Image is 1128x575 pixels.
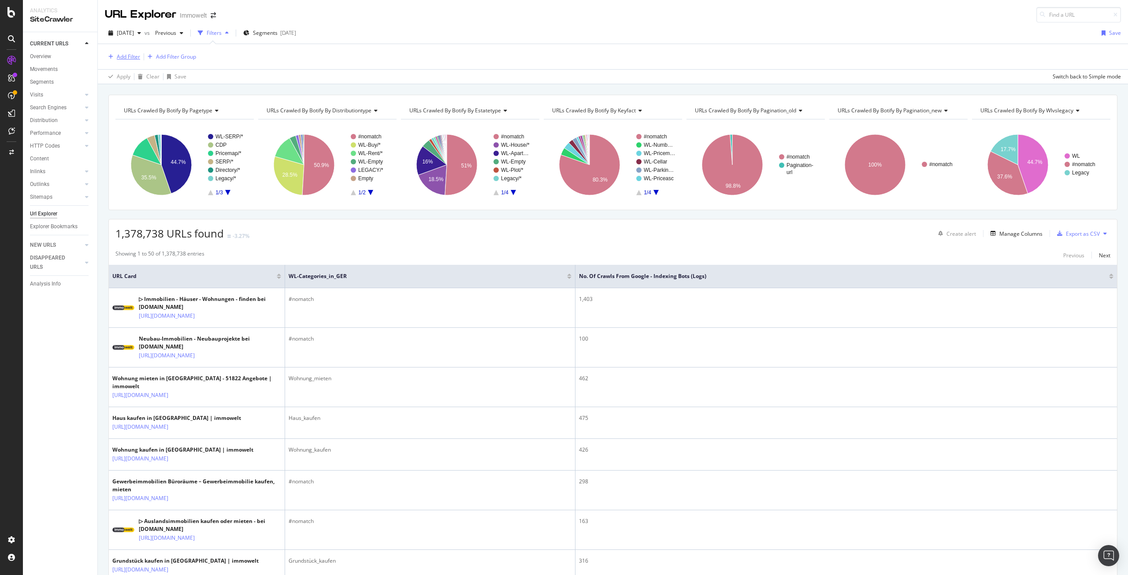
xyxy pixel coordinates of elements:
h4: URLs Crawled By Botify By distributiontype [265,104,389,118]
button: Save [1098,26,1121,40]
div: Analytics [30,7,90,15]
text: WL-SERP/* [215,134,243,140]
a: Movements [30,65,91,74]
img: main image [112,524,134,535]
span: URL Card [112,272,275,280]
h4: URLs Crawled By Botify By pagination_old [693,104,817,118]
div: HTTP Codes [30,141,60,151]
a: [URL][DOMAIN_NAME] [112,565,168,574]
button: Export as CSV [1054,226,1100,241]
button: Filters [194,26,232,40]
div: Visits [30,90,43,100]
div: Segments [30,78,54,87]
div: -3.27% [233,232,249,240]
text: WL-Priceasc [644,175,674,182]
div: Previous [1063,252,1084,259]
a: Visits [30,90,82,100]
text: 50.9% [314,162,329,168]
text: #nomatch [644,134,667,140]
span: WL-Categories_in_GER [289,272,554,280]
text: 44.7% [171,159,186,165]
div: Save [1109,29,1121,37]
text: Legacy/* [501,175,522,182]
span: URLs Crawled By Botify By wlvslegacy [980,107,1073,114]
text: 98.8% [726,183,741,189]
div: ▷ Immobilien - Häuser - Wohnungen - finden bei [DOMAIN_NAME] [139,295,281,311]
h4: URLs Crawled By Botify By pagetype [122,104,246,118]
a: CURRENT URLS [30,39,82,48]
img: main image [112,342,134,353]
div: Clear [146,73,160,80]
div: Movements [30,65,58,74]
svg: A chart. [401,126,539,203]
button: Create alert [935,226,976,241]
text: WL-House/* [501,142,530,148]
button: Previous [1063,250,1084,260]
a: Outlinks [30,180,82,189]
svg: A chart. [829,126,968,203]
div: Immowelt [180,11,207,20]
text: WL-Numb… [644,142,673,148]
text: WL-Pricem… [644,150,675,156]
div: CURRENT URLS [30,39,68,48]
text: 35.5% [141,174,156,181]
div: #nomatch [289,478,571,486]
div: Create alert [946,230,976,237]
div: A chart. [544,126,682,203]
text: 17.7% [1001,146,1016,152]
text: Directory/* [215,167,240,173]
div: Showing 1 to 50 of 1,378,738 entries [115,250,204,260]
button: Apply [105,70,130,84]
div: 316 [579,557,1113,565]
button: Save [163,70,186,84]
text: 1/3 [215,189,223,196]
span: 1,378,738 URLs found [115,226,224,241]
a: Search Engines [30,103,82,112]
div: Neubau-Immobilien - Neubauprojekte bei [DOMAIN_NAME] [139,335,281,351]
a: HTTP Codes [30,141,82,151]
span: 2025 Aug. 22nd [117,29,134,37]
text: WL-Parkin… [644,167,674,173]
text: #nomatch [787,154,810,160]
a: Analysis Info [30,279,91,289]
div: #nomatch [289,335,571,343]
button: Add Filter [105,52,140,62]
a: Inlinks [30,167,82,176]
div: 426 [579,446,1113,454]
h4: URLs Crawled By Botify By keyfact [550,104,674,118]
div: Distribution [30,116,58,125]
a: [URL][DOMAIN_NAME] [112,423,168,431]
a: Url Explorer [30,209,91,219]
div: Filters [207,29,222,37]
div: Url Explorer [30,209,57,219]
span: Previous [152,29,176,37]
a: [URL][DOMAIN_NAME] [139,534,195,542]
text: #nomatch [929,161,953,167]
div: A chart. [686,126,825,203]
div: Save [174,73,186,80]
text: WL-Cellar [644,159,667,165]
div: Next [1099,252,1110,259]
text: 16% [422,159,433,165]
div: arrow-right-arrow-left [211,12,216,19]
button: Manage Columns [987,228,1043,239]
text: WL [1072,153,1080,159]
svg: A chart. [972,126,1110,203]
div: Content [30,154,49,163]
div: Haus_kaufen [289,414,571,422]
div: Explorer Bookmarks [30,222,78,231]
text: Legacy [1072,170,1089,176]
div: Manage Columns [999,230,1043,237]
button: Previous [152,26,187,40]
a: Distribution [30,116,82,125]
span: URLs Crawled By Botify By pagetype [124,107,212,114]
div: Switch back to Simple mode [1053,73,1121,80]
div: Overview [30,52,51,61]
div: 163 [579,517,1113,525]
div: 1,403 [579,295,1113,303]
a: Sitemaps [30,193,82,202]
a: [URL][DOMAIN_NAME] [112,494,168,503]
text: 51% [461,163,471,169]
div: 298 [579,478,1113,486]
text: #nomatch [358,134,382,140]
